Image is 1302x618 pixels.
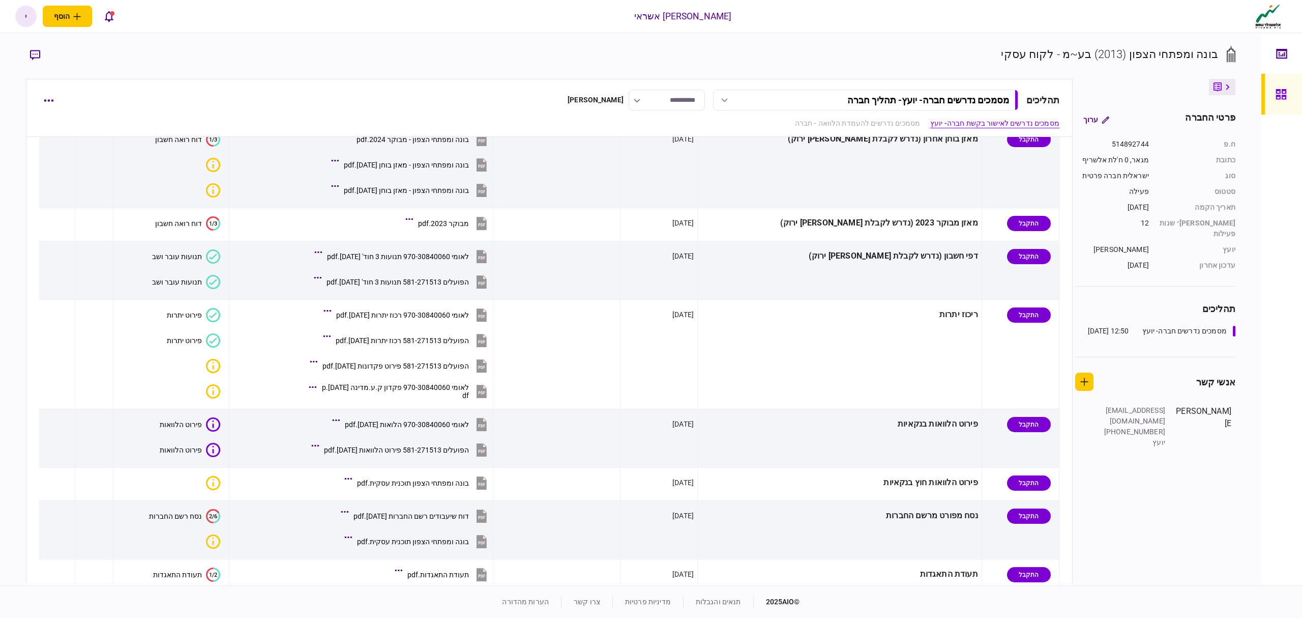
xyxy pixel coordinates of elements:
button: הפועלים 581-271513 פירוט הלוואות 17.8.25.pdf [314,438,489,461]
button: איכות לא מספקת [202,158,220,172]
div: נסח מפורט מרשם החברות [701,504,978,527]
text: 1/3 [209,136,217,143]
div: הפועלים 581-271513 פירוט הלוואות 17.8.25.pdf [324,446,469,454]
div: איכות לא מספקת [206,535,220,549]
div: התקבל [1007,509,1051,524]
div: התקבל [1007,307,1051,323]
button: איכות לא מספקת [202,476,220,490]
div: [PHONE_NUMBER] [1099,427,1165,437]
div: פירוט הלוואות חוץ בנקאיות [701,471,978,494]
a: הערות מהדורה [502,598,549,606]
div: התקבל [1007,475,1051,491]
button: בונה ומפתחי הצפון תוכנית עסקית.pdf [347,530,489,553]
div: לאומי 970-30840060 הלואות 19.8.25.pdf [345,420,469,429]
div: ח.פ [1159,139,1235,150]
div: נסח רשם החברות [149,512,202,520]
div: מסמכים נדרשים חברה- יועץ [1142,326,1227,336]
div: [PERSON_NAME] [1075,244,1149,255]
div: פירוט הלוואות בנקאיות [701,413,978,436]
button: פירוט הלוואות [160,443,220,457]
div: תעודת התאגדות [153,571,202,579]
div: [DATE] [672,218,694,228]
text: 1/3 [209,220,217,227]
div: 514892744 [1075,139,1149,150]
div: [PERSON_NAME] [1175,405,1231,448]
button: תעודת התאגדות.pdf [397,563,489,586]
div: [DATE] [672,251,694,261]
div: פעילה [1075,186,1149,197]
text: 1/2 [209,571,217,578]
div: בונה ומפתחי הצפון (2013) בע~מ - לקוח עסקי [1001,46,1218,63]
a: מסמכים נדרשים לאישור בקשת חברה- יועץ [930,118,1059,129]
div: איכות לא מספקת [206,476,220,490]
div: [DATE] [1075,202,1149,213]
button: בונה ומפתחי הצפון תוכנית עסקית.pdf [347,471,489,494]
button: מסמכים נדרשים חברה- יועץ- תהליך חברה [713,90,1018,110]
a: תנאים והגבלות [696,598,741,606]
div: איכות לא מספקת [206,183,220,198]
div: לאומי 970-30840060 פקדון ק.ע.מדינה 17.8.25.pdf [321,383,469,400]
button: י [15,6,37,27]
div: התקבל [1007,567,1051,582]
button: 1/3דוח רואה חשבון [155,132,220,147]
button: בונה ומפתחי הצפון - מבוקר 2024.pdf [346,128,489,151]
div: דוח רואה חשבון [155,135,202,144]
a: מסמכים נדרשים חברה- יועץ12:50 [DATE] [1088,326,1235,336]
div: מסמכים נדרשים חברה- יועץ - תהליך חברה [847,95,1009,105]
div: תנועות עובר ושב [152,278,202,286]
button: פתח תפריט להוספת לקוח [43,6,92,27]
button: מבוקר 2023.pdf [408,212,489,235]
div: התקבל [1007,249,1051,264]
div: לאומי 970-30840060 תנועות 3 חוד' 19.8.25.pdf [327,252,469,261]
div: תעודת התאגדות [701,563,978,586]
button: דוח שיעבודים רשם החברות 1.4.25.pdf [343,504,489,527]
div: תהליכים [1026,93,1059,107]
div: מאזן מבוקר 2023 (נדרש לקבלת [PERSON_NAME] ירוק) [701,212,978,235]
button: לאומי 970-30840060 תנועות 3 חוד' 19.8.25.pdf [317,245,489,268]
button: תנועות עובר ושב [152,249,220,264]
div: איכות לא מספקת [206,158,220,172]
div: הפועלים 581-271513 רכוז יתרות 17.8.25.pdf [336,336,469,345]
button: הפועלים 581-271513 רכוז יתרות 17.8.25.pdf [325,329,489,352]
div: תאריך הקמה [1159,202,1235,213]
a: צרו קשר [574,598,600,606]
div: פירוט יתרות [167,336,202,345]
div: [PERSON_NAME] [568,95,624,105]
div: הפועלים 581-271513 פירוט פקדונות 17.8.25.pdf [322,362,469,370]
div: הפועלים 581-271513 תנועות 3 חוד' 19.8.25.pdf [327,278,469,286]
div: לאומי 970-30840060 רכוז יתרות 17.8.25.pdf [336,311,469,319]
div: יועץ [1159,244,1235,255]
button: תנועות עובר ושב [152,275,220,289]
div: איכות לא מספקת [206,384,220,399]
div: [DATE] [672,511,694,521]
div: בונה ומפתחי הצפון תוכנית עסקית.pdf [357,538,469,546]
button: בונה ומפתחי הצפון - מאזן בוחן 31.07.2025.pdf [334,179,489,202]
div: 12 [1075,218,1149,239]
div: תנועות עובר ושב [152,252,202,261]
div: [EMAIL_ADDRESS][DOMAIN_NAME] [1099,405,1165,427]
button: ערוך [1075,110,1117,129]
button: הפועלים 581-271513 תנועות 3 חוד' 19.8.25.pdf [316,270,489,293]
button: פירוט יתרות [167,333,220,348]
div: סוג [1159,171,1235,181]
div: [DATE] [672,310,694,320]
button: איכות לא מספקת [202,183,220,198]
div: יועץ [1099,437,1165,448]
button: הפועלים 581-271513 פירוט פקדונות 17.8.25.pdf [312,354,489,377]
button: לאומי 970-30840060 פקדון ק.ע.מדינה 17.8.25.pdf [311,380,489,403]
div: [DATE] [672,419,694,429]
button: פירוט יתרות [167,308,220,322]
div: דוח רואה חשבון [155,219,202,228]
div: [PERSON_NAME] אשראי [634,10,732,23]
div: איכות לא מספקת [206,359,220,373]
div: התקבל [1007,417,1051,432]
button: 1/3דוח רואה חשבון [155,216,220,231]
div: דפי חשבון (נדרש לקבלת [PERSON_NAME] ירוק) [701,245,978,268]
div: דוח שיעבודים רשם החברות 1.4.25.pdf [353,512,469,520]
a: מדיניות פרטיות [625,598,671,606]
div: [DATE] [1075,260,1149,271]
button: פתח רשימת התראות [98,6,120,27]
text: 2/6 [209,513,217,519]
div: סטטוס [1159,186,1235,197]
